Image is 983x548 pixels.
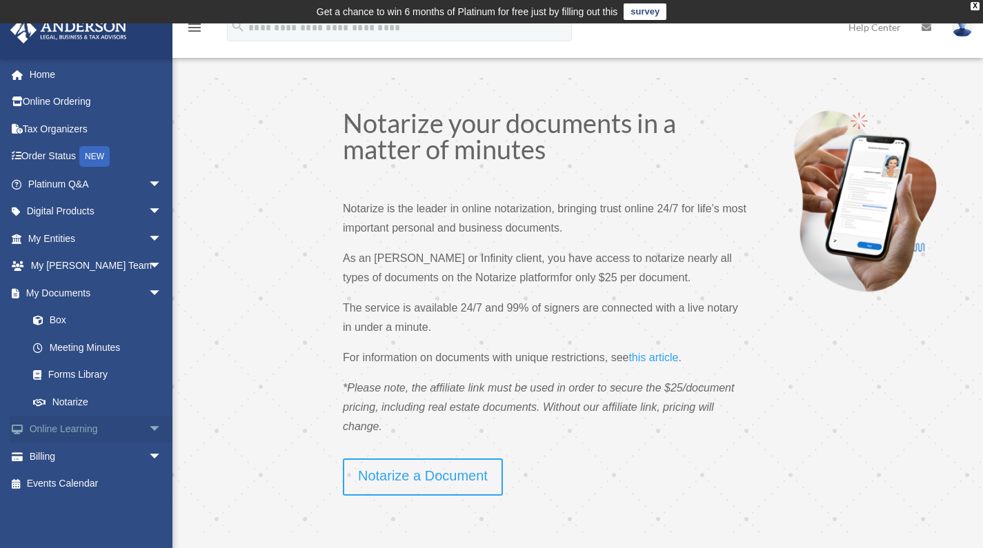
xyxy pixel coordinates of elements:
[559,272,691,283] span: for only $25 per document.
[789,110,941,293] img: Notarize-hero
[19,334,183,361] a: Meeting Minutes
[10,279,183,307] a: My Documentsarrow_drop_down
[230,19,246,34] i: search
[628,352,678,363] span: this article
[343,352,628,363] span: For information on documents with unique restrictions, see
[10,61,183,88] a: Home
[10,198,183,225] a: Digital Productsarrow_drop_down
[10,170,183,198] a: Platinum Q&Aarrow_drop_down
[10,443,183,470] a: Billingarrow_drop_down
[148,416,176,444] span: arrow_drop_down
[148,252,176,281] span: arrow_drop_down
[952,17,973,37] img: User Pic
[343,252,732,283] span: As an [PERSON_NAME] or Infinity client, you have access to notarize nearly all types of documents...
[19,388,176,416] a: Notarize
[10,470,183,498] a: Events Calendar
[971,2,980,10] div: close
[10,88,183,116] a: Online Ordering
[10,416,183,443] a: Online Learningarrow_drop_down
[10,115,183,143] a: Tax Organizers
[343,382,734,432] span: *Please note, the affiliate link must be used in order to secure the $25/document pricing, includ...
[19,307,183,334] a: Box
[10,143,183,171] a: Order StatusNEW
[343,302,738,333] span: The service is available 24/7 and 99% of signers are connected with a live notary in under a minute.
[6,17,131,43] img: Anderson Advisors Platinum Portal
[19,361,183,389] a: Forms Library
[148,198,176,226] span: arrow_drop_down
[343,110,749,169] h1: Notarize your documents in a matter of minutes
[10,252,183,280] a: My [PERSON_NAME] Teamarrow_drop_down
[148,170,176,199] span: arrow_drop_down
[343,458,503,496] a: Notarize a Document
[148,225,176,253] span: arrow_drop_down
[148,443,176,471] span: arrow_drop_down
[628,352,678,370] a: this article
[186,19,203,36] i: menu
[186,24,203,36] a: menu
[79,146,110,167] div: NEW
[678,352,681,363] span: .
[148,279,176,307] span: arrow_drop_down
[343,203,746,234] span: Notarize is the leader in online notarization, bringing trust online 24/7 for life’s most importa...
[624,3,666,20] a: survey
[10,225,183,252] a: My Entitiesarrow_drop_down
[317,3,618,20] div: Get a chance to win 6 months of Platinum for free just by filling out this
